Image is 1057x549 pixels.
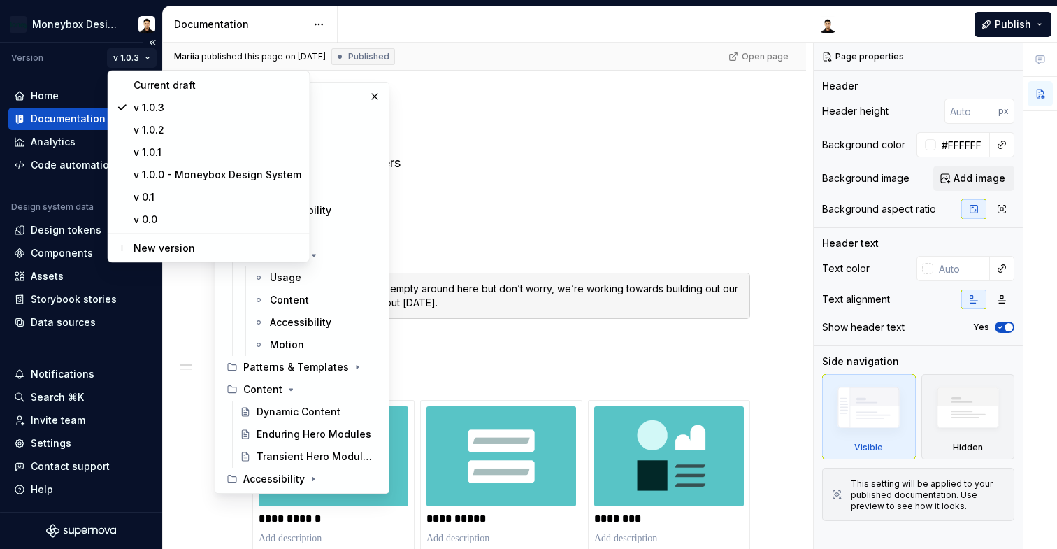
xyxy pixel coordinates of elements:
[134,241,301,255] div: New version
[134,213,301,227] div: v 0.0
[134,123,301,137] div: v 1.0.2
[134,101,301,115] div: v 1.0.3
[134,145,301,159] div: v 1.0.1
[134,168,301,182] div: v 1.0.0 - Moneybox Design System
[134,78,301,92] div: Current draft
[134,190,301,204] div: v 0.1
